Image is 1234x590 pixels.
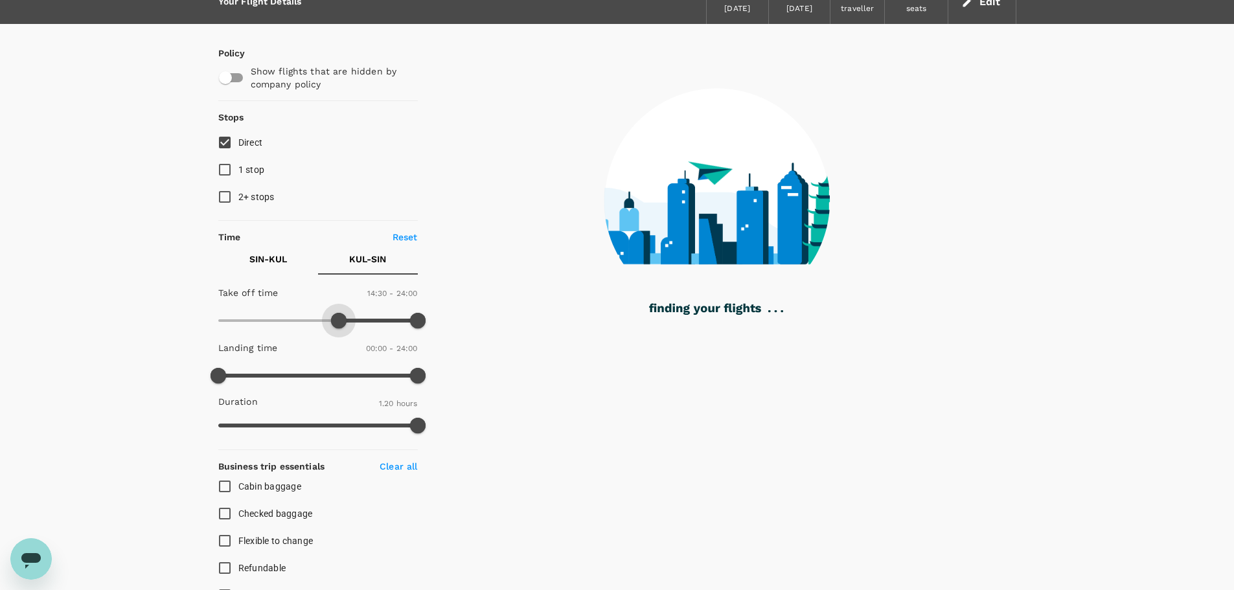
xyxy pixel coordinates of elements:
span: Direct [238,137,263,148]
span: 00:00 - 24:00 [366,344,418,353]
div: [DATE] [786,3,812,16]
span: 1 stop [238,165,265,175]
g: . [774,310,777,312]
iframe: Button to launch messaging window [10,538,52,580]
g: . [768,310,771,312]
p: KUL - SIN [349,253,386,266]
span: Flexible to change [238,536,314,546]
span: Refundable [238,563,286,573]
g: finding your flights [649,304,761,315]
p: Policy [218,47,230,60]
span: 1.20 hours [379,399,418,408]
span: 2+ stops [238,192,275,202]
p: Time [218,231,241,244]
span: 14:30 - 24:00 [367,289,418,298]
div: seats [906,3,927,16]
strong: Stops [218,112,244,122]
strong: Business trip essentials [218,461,325,471]
p: Landing time [218,341,278,354]
div: [DATE] [724,3,750,16]
span: Checked baggage [238,508,313,519]
p: Show flights that are hidden by company policy [251,65,409,91]
p: Clear all [380,460,417,473]
div: traveller [841,3,874,16]
g: . [781,310,783,312]
p: Reset [393,231,418,244]
p: Duration [218,395,258,408]
p: SIN - KUL [249,253,287,266]
p: Take off time [218,286,279,299]
span: Cabin baggage [238,481,301,492]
